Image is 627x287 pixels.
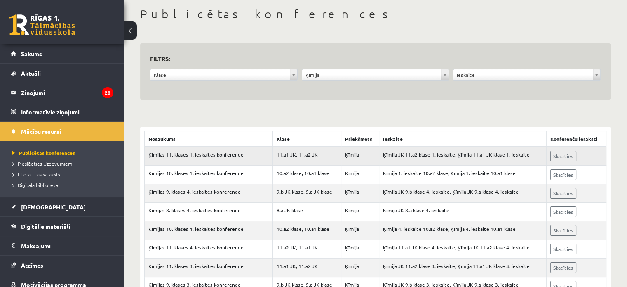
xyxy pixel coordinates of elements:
td: Ķīmija JK 9.b klase 4. ieskaite, Ķīmija JK 9.a klase 4. ieskaite [379,184,547,203]
i: 28 [102,87,113,98]
td: Ķīmijas 10. klases 1. ieskaites konference [145,166,273,184]
td: Ķīmija [341,184,379,203]
th: Klase [272,131,341,147]
span: Ķīmija [305,69,438,80]
td: Ķīmijas 11. klases 4. ieskaites konference [145,240,273,259]
a: Sākums [11,44,113,63]
a: Skatīties [550,244,576,254]
h3: Filtrs: [150,53,591,64]
span: Klase [154,69,286,80]
td: Ķīmijas 8. klases 4. ieskaites konference [145,203,273,221]
td: 11.a2 JK, 11.a1 JK [272,240,341,259]
a: Maksājumi [11,236,113,255]
th: Nosaukums [145,131,273,147]
a: Mācību resursi [11,122,113,141]
a: Skatīties [550,188,576,199]
span: Ieskaite [457,69,589,80]
span: Literatūras saraksts [12,171,60,178]
a: Skatīties [550,225,576,236]
td: 8.a JK klase [272,203,341,221]
td: Ķīmija [341,259,379,277]
a: Ķīmija [302,69,449,80]
span: Aktuāli [21,69,41,77]
th: Konferenču ieraksti [546,131,606,147]
span: Digitālā bibliotēka [12,182,58,188]
td: Ķīmija [341,240,379,259]
th: Priekšmets [341,131,379,147]
a: [DEMOGRAPHIC_DATA] [11,197,113,216]
a: Skatīties [550,206,576,217]
td: Ķīmija JK 8.a klase 4. ieskaite [379,203,547,221]
td: Ķīmijas 11. klases 3. ieskaites konference [145,259,273,277]
span: Atzīmes [21,261,43,269]
td: Ķīmija [341,166,379,184]
td: Ķīmija 1. ieskaite 10.a2 klase, Ķīmija 1. ieskaite 10.a1 klase [379,166,547,184]
a: Rīgas 1. Tālmācības vidusskola [9,14,75,35]
span: Pieslēgties Uzdevumiem [12,160,72,167]
td: Ķīmija 11.a1 JK klase 4. ieskaite, Ķīmija JK 11.a2 klase 4. ieskaite [379,240,547,259]
td: 10.a2 klase, 10.a1 klase [272,221,341,240]
a: Literatūras saraksts [12,171,115,178]
a: Pieslēgties Uzdevumiem [12,160,115,167]
td: Ķīmija 4. ieskaite 10.a2 klase, Ķīmija 4. ieskaite 10.a1 klase [379,221,547,240]
a: Ieskaite [453,69,600,80]
td: Ķīmijas 11. klases 1. ieskaites konference [145,147,273,166]
a: Publicētas konferences [12,149,115,157]
a: Skatīties [550,262,576,273]
td: Ķīmijas 10. klases 4. ieskaites konference [145,221,273,240]
legend: Ziņojumi [21,83,113,102]
td: 11.a1 JK, 11.a2 JK [272,259,341,277]
td: 9.b JK klase, 9.a JK klase [272,184,341,203]
span: Mācību resursi [21,128,61,135]
a: Informatīvie ziņojumi [11,102,113,121]
span: Publicētas konferences [12,149,75,156]
span: Digitālie materiāli [21,223,70,230]
a: Skatīties [550,151,576,161]
a: Atzīmes [11,256,113,275]
a: Digitālie materiāli [11,217,113,236]
span: Sākums [21,50,42,57]
td: Ķīmijas 9. klases 4. ieskaites konference [145,184,273,203]
legend: Informatīvie ziņojumi [21,102,113,121]
h1: Publicētas konferences [140,7,611,21]
td: Ķīmija JK 11.a2 klase 1. ieskaite, Ķīmija 11.a1 JK klase 1. ieskaite [379,147,547,166]
a: Digitālā bibliotēka [12,181,115,189]
legend: Maksājumi [21,236,113,255]
a: Ziņojumi28 [11,83,113,102]
td: 10.a2 klase, 10.a1 klase [272,166,341,184]
td: Ķīmija [341,203,379,221]
a: Skatīties [550,169,576,180]
span: [DEMOGRAPHIC_DATA] [21,203,86,211]
td: Ķīmija [341,221,379,240]
td: 11.a1 JK, 11.a2 JK [272,147,341,166]
td: Ķīmija JK 11.a2 klase 3. ieskaite, Ķīmija 11.a1 JK klase 3. ieskaite [379,259,547,277]
a: Klase [150,69,297,80]
a: Aktuāli [11,64,113,83]
th: Ieskaite [379,131,547,147]
td: Ķīmija [341,147,379,166]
